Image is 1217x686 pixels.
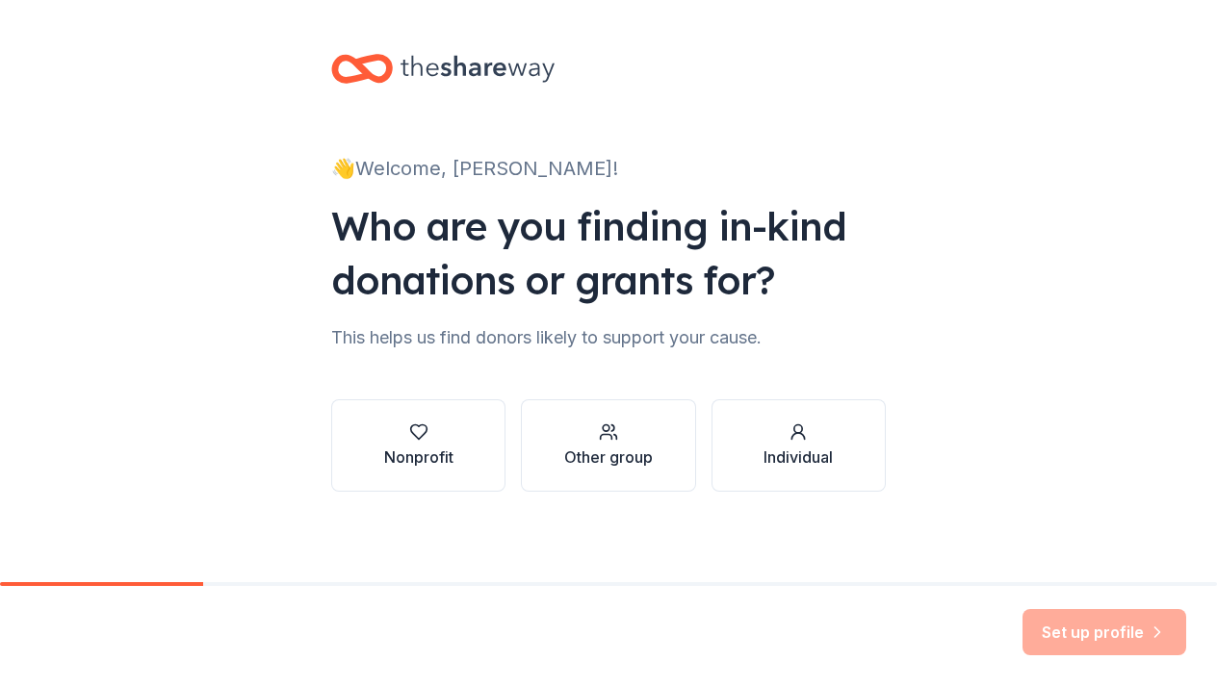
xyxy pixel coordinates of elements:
[331,199,886,307] div: Who are you finding in-kind donations or grants for?
[764,445,833,469] div: Individual
[331,153,886,184] div: 👋 Welcome, [PERSON_NAME]!
[521,399,695,492] button: Other group
[331,322,886,353] div: This helps us find donors likely to support your cause.
[331,399,505,492] button: Nonprofit
[384,445,453,469] div: Nonprofit
[712,399,886,492] button: Individual
[564,445,653,469] div: Other group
